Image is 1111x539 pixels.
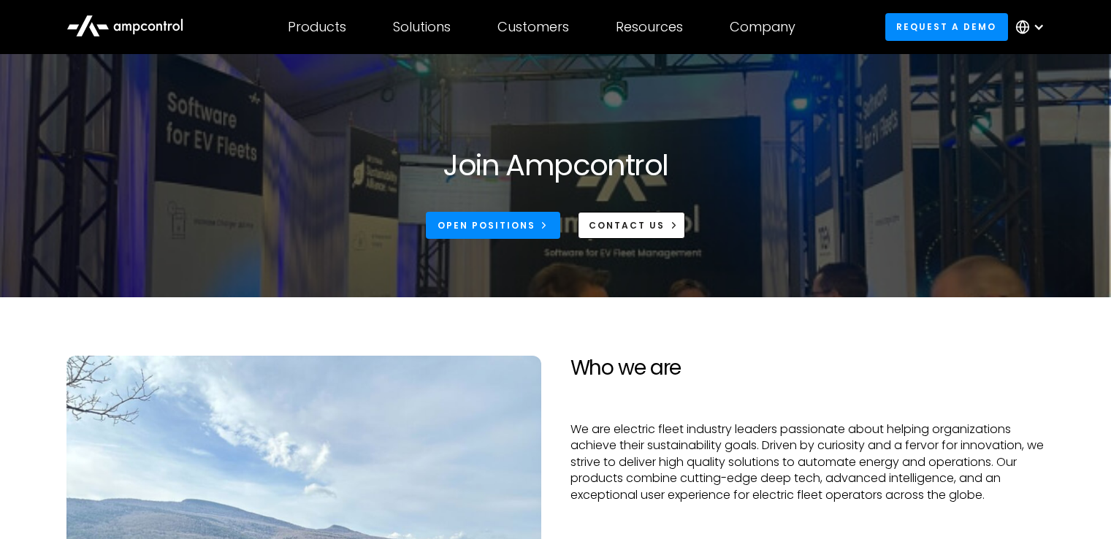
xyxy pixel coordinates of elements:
[443,148,668,183] h1: Join Ampcontrol
[730,19,795,35] div: Company
[885,13,1008,40] a: Request a demo
[589,219,665,232] div: CONTACT US
[497,19,569,35] div: Customers
[288,19,346,35] div: Products
[616,19,683,35] div: Resources
[393,19,451,35] div: Solutions
[570,356,1045,381] h2: Who we are
[438,219,535,232] div: Open Positions
[570,421,1045,503] p: We are electric fleet industry leaders passionate about helping organizations achieve their susta...
[578,212,685,239] a: CONTACT US
[426,212,560,239] a: Open Positions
